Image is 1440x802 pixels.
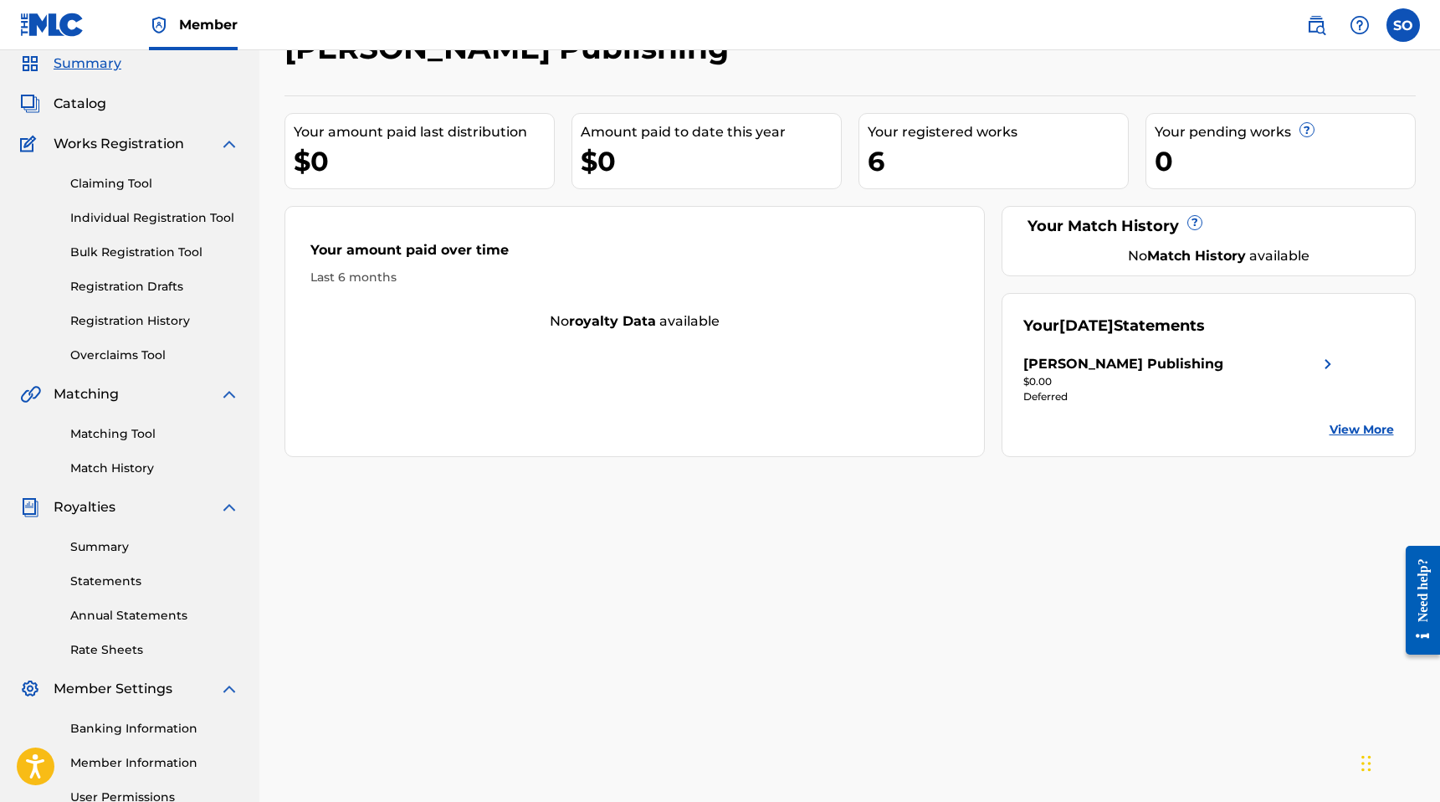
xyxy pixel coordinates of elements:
a: Matching Tool [70,425,239,443]
strong: Match History [1147,248,1246,264]
img: Matching [20,384,41,404]
div: Your Statements [1023,315,1205,337]
a: Individual Registration Tool [70,209,239,227]
div: No available [1044,246,1394,266]
a: Statements [70,573,239,590]
a: Registration History [70,312,239,330]
img: help [1350,15,1370,35]
div: Last 6 months [310,269,960,286]
img: expand [219,384,239,404]
a: Annual Statements [70,607,239,625]
div: Deferred [1023,389,1338,404]
div: 0 [1155,142,1415,180]
img: right chevron icon [1318,354,1338,374]
div: Your registered works [868,122,1128,142]
span: Matching [54,384,119,404]
img: Member Settings [20,679,40,699]
a: [PERSON_NAME] Publishingright chevron icon$0.00Deferred [1023,354,1338,404]
img: MLC Logo [20,13,85,37]
img: expand [219,134,239,154]
img: search [1306,15,1326,35]
div: Amount paid to date this year [581,122,841,142]
span: ? [1188,216,1202,229]
a: Registration Drafts [70,278,239,296]
img: Top Rightsholder [149,15,169,35]
div: Your amount paid last distribution [294,122,554,142]
span: Catalog [54,94,106,114]
a: Summary [70,538,239,556]
div: Your amount paid over time [310,240,960,269]
a: Banking Information [70,720,239,738]
span: ? [1300,123,1314,136]
div: 6 [868,142,1128,180]
a: Public Search [1299,8,1333,42]
strong: royalty data [569,313,656,329]
img: Catalog [20,94,40,114]
img: Summary [20,54,40,74]
span: Member [179,15,238,34]
a: View More [1330,421,1394,439]
a: Rate Sheets [70,641,239,659]
div: User Menu [1386,8,1420,42]
span: Works Registration [54,134,184,154]
a: SummarySummary [20,54,121,74]
span: Summary [54,54,121,74]
img: expand [219,679,239,699]
a: Bulk Registration Tool [70,244,239,261]
span: Member Settings [54,679,172,699]
iframe: Chat Widget [1356,722,1440,802]
span: Royalties [54,497,115,517]
a: Member Information [70,754,239,772]
div: No available [285,311,985,332]
span: [DATE] [1059,316,1114,335]
div: Your Match History [1023,215,1394,238]
div: Help [1343,8,1376,42]
a: Claiming Tool [70,175,239,193]
div: $0.00 [1023,374,1338,389]
a: CatalogCatalog [20,94,106,114]
img: Works Registration [20,134,42,154]
a: Match History [70,460,239,477]
a: Overclaims Tool [70,347,239,364]
div: Your pending works [1155,122,1415,142]
img: expand [219,497,239,517]
div: $0 [294,142,554,180]
div: [PERSON_NAME] Publishing [1023,354,1223,374]
img: Royalties [20,497,40,517]
iframe: Resource Center [1393,533,1440,668]
div: $0 [581,142,841,180]
div: Drag [1361,738,1371,789]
